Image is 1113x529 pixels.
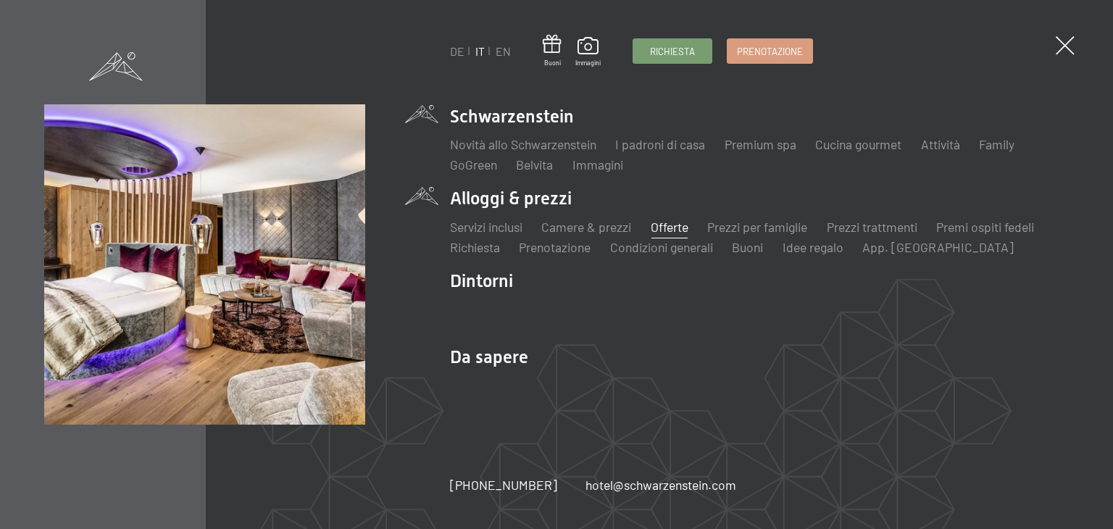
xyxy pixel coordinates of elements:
a: Prenotazione [728,39,812,63]
span: Prenotazione [737,45,803,58]
a: IT [475,44,485,58]
a: Immagini [572,157,623,172]
a: [PHONE_NUMBER] [450,476,557,494]
span: Richiesta [650,45,695,58]
a: Belvita [516,157,553,172]
a: Prezzi trattmenti [827,219,917,235]
a: I padroni di casa [615,136,705,152]
a: Buoni [543,35,562,67]
span: [PHONE_NUMBER] [450,477,557,493]
a: EN [496,44,511,58]
a: Condizioni generali [610,239,713,255]
a: Servizi inclusi [450,219,522,235]
a: Idee regalo [783,239,843,255]
a: Immagini [575,37,601,67]
a: Attività [921,136,960,152]
a: Cucina gourmet [815,136,901,152]
span: Buoni [543,59,562,67]
a: App. [GEOGRAPHIC_DATA] [862,239,1014,255]
a: Richiesta [450,239,500,255]
span: Immagini [575,59,601,67]
a: Prezzi per famiglie [707,219,807,235]
a: Richiesta [633,39,712,63]
a: DE [450,44,464,58]
a: Offerte [651,219,688,235]
a: Premi ospiti fedeli [936,219,1034,235]
a: Novità allo Schwarzenstein [450,136,596,152]
a: Family [979,136,1014,152]
a: Prenotazione [519,239,591,255]
a: Camere & prezzi [541,219,631,235]
a: GoGreen [450,157,497,172]
a: hotel@schwarzenstein.com [585,476,736,494]
a: Premium spa [725,136,796,152]
a: Buoni [732,239,763,255]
